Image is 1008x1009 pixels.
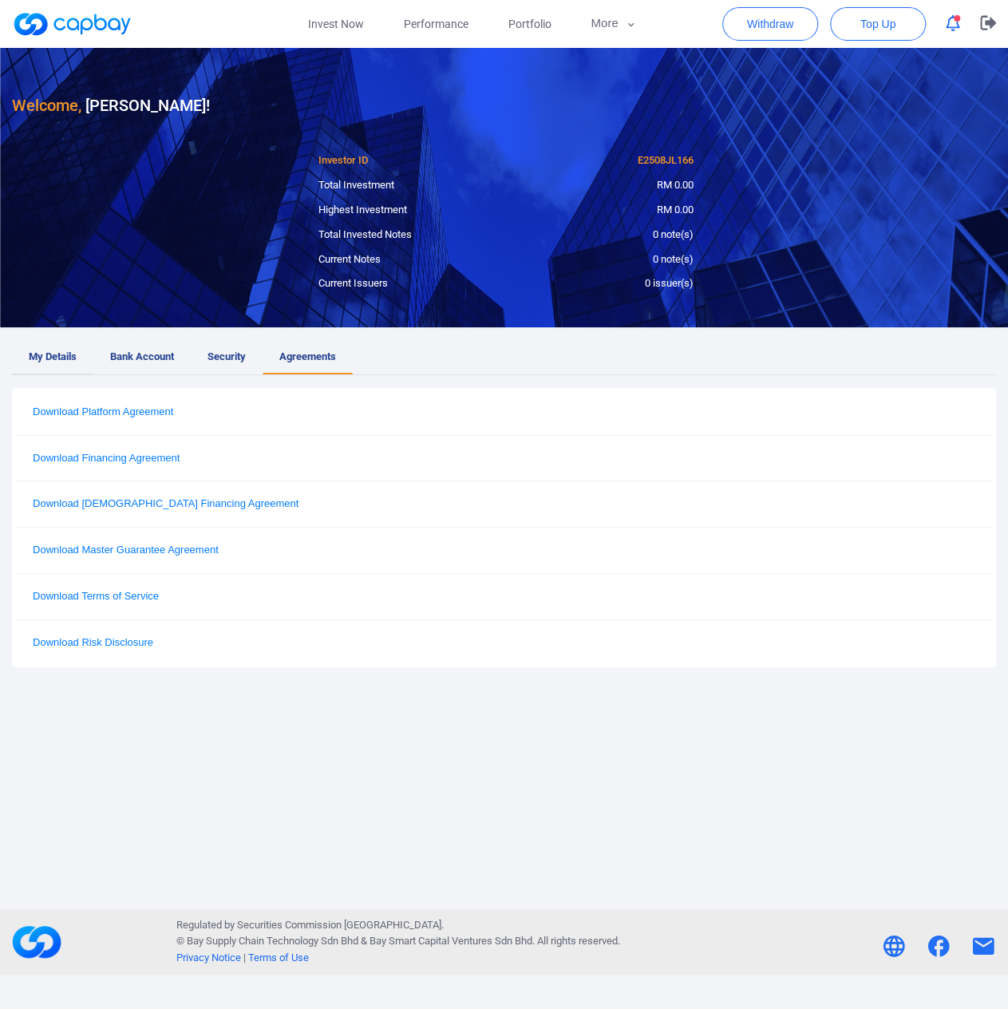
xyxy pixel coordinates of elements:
[508,15,551,33] span: Portfolio
[657,204,694,216] span: RM 0.00
[306,177,506,194] div: Total Investment
[506,152,706,169] div: E2508JL166
[860,16,895,32] span: Top Up
[28,636,158,650] button: Download Risk Disclosure
[28,497,303,511] button: Download [DEMOGRAPHIC_DATA] Financing Agreement
[403,15,468,33] span: Performance
[12,93,210,118] h3: [PERSON_NAME] !
[110,349,174,366] span: Bank Account
[657,179,694,191] span: RM 0.00
[306,152,506,169] div: Investor ID
[28,452,184,465] button: Download Financing Agreement
[645,277,694,289] span: 0 issuer(s)
[306,202,506,219] div: Highest Investment
[279,349,336,366] span: Agreements
[29,349,77,366] span: My Details
[653,253,694,265] span: 0 note(s)
[208,349,246,366] span: Security
[248,952,309,963] a: Terms of Use
[176,917,620,967] p: Regulated by Securities Commission [GEOGRAPHIC_DATA]. © Bay Supply Chain Technology Sdn Bhd & . A...
[830,7,926,41] button: Top Up
[12,96,81,115] span: Welcome,
[28,590,164,603] button: Download Terms of Service
[28,544,223,557] button: Download Master Guarantee Agreement
[306,227,506,243] div: Total Invested Notes
[653,228,694,240] span: 0 note(s)
[306,275,506,292] div: Current Issuers
[176,952,241,963] a: Privacy Notice
[370,935,532,947] span: Bay Smart Capital Ventures Sdn Bhd
[28,406,178,419] button: Download Platform Agreement
[722,7,818,41] button: Withdraw
[306,251,506,268] div: Current Notes
[12,917,61,967] img: footerLogo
